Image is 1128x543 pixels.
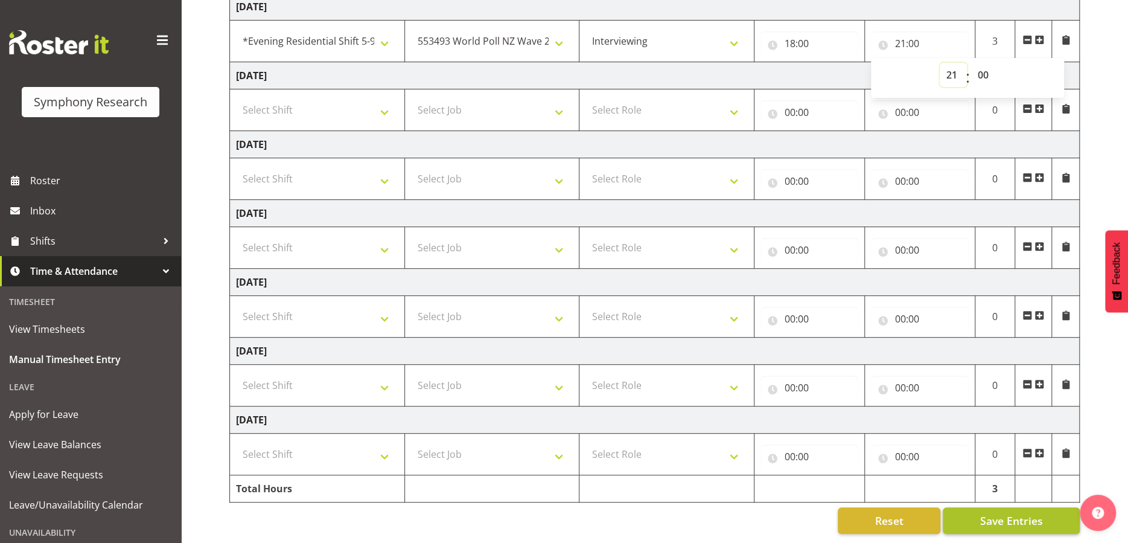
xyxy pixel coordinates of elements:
a: Leave/Unavailability Calendar [3,490,178,520]
td: Total Hours [230,475,405,503]
a: Manual Timesheet Entry [3,344,178,374]
td: [DATE] [230,338,1080,365]
span: Leave/Unavailability Calendar [9,496,172,514]
td: [DATE] [230,406,1080,434]
span: View Leave Balances [9,435,172,454]
td: [DATE] [230,62,1080,89]
td: 0 [975,296,1015,338]
span: Shifts [30,232,157,250]
input: Click to select... [871,238,969,262]
span: Manual Timesheet Entry [9,350,172,368]
img: Rosterit website logo [9,30,109,54]
span: Roster [30,172,175,190]
button: Save Entries [943,507,1080,534]
span: Inbox [30,202,175,220]
span: View Timesheets [9,320,172,338]
td: 3 [975,21,1015,62]
span: Feedback [1111,242,1122,284]
a: View Timesheets [3,314,178,344]
input: Click to select... [760,169,858,193]
input: Click to select... [760,307,858,331]
span: Save Entries [980,513,1042,529]
input: Click to select... [760,100,858,124]
input: Click to select... [871,100,969,124]
td: [DATE] [230,131,1080,158]
td: 0 [975,434,1015,475]
span: Apply for Leave [9,405,172,423]
a: View Leave Requests [3,460,178,490]
input: Click to select... [760,445,858,469]
span: : [965,63,969,93]
td: 0 [975,365,1015,406]
span: Reset [875,513,903,529]
span: Time & Attendance [30,262,157,280]
td: 0 [975,89,1015,131]
td: 0 [975,227,1015,269]
img: help-xxl-2.png [1092,507,1104,519]
a: Apply for Leave [3,399,178,429]
input: Click to select... [760,238,858,262]
div: Symphony Research [34,93,147,111]
div: Timesheet [3,289,178,314]
td: 0 [975,158,1015,200]
td: 3 [975,475,1015,503]
td: [DATE] [230,269,1080,296]
input: Click to select... [871,307,969,331]
span: View Leave Requests [9,466,172,484]
input: Click to select... [760,376,858,400]
td: [DATE] [230,200,1080,227]
a: View Leave Balances [3,429,178,460]
div: Leave [3,374,178,399]
input: Click to select... [760,31,858,56]
input: Click to select... [871,445,969,469]
button: Reset [838,507,940,534]
input: Click to select... [871,169,969,193]
input: Click to select... [871,31,969,56]
input: Click to select... [871,376,969,400]
button: Feedback - Show survey [1105,230,1128,312]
